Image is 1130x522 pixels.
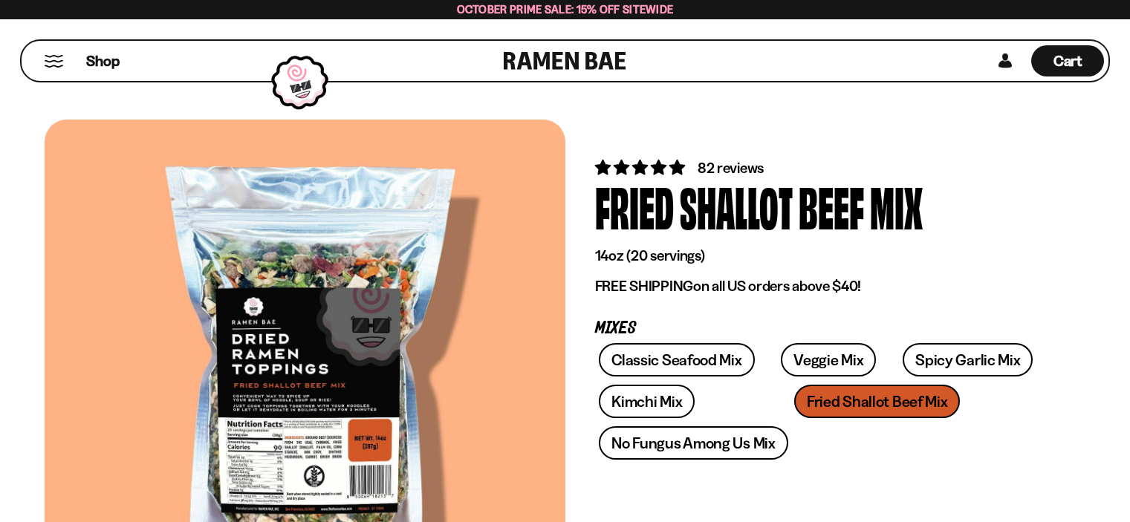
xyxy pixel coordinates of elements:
div: Cart [1031,41,1104,81]
div: Fried [595,178,674,234]
span: October Prime Sale: 15% off Sitewide [457,2,674,16]
div: Shallot [680,178,793,234]
a: Shop [86,45,120,76]
span: Cart [1053,52,1082,70]
a: No Fungus Among Us Mix [599,426,788,460]
div: Beef [799,178,864,234]
p: Mixes [595,322,1056,336]
a: Spicy Garlic Mix [903,343,1033,376]
span: Shop [86,51,120,71]
a: Kimchi Mix [599,385,695,418]
p: 14oz (20 servings) [595,247,1056,265]
p: on all US orders above $40! [595,277,1056,296]
a: Veggie Mix [781,343,876,376]
span: 82 reviews [698,159,764,177]
button: Mobile Menu Trigger [44,55,64,68]
a: Classic Seafood Mix [599,343,754,376]
div: Mix [870,178,923,234]
span: 4.83 stars [595,158,688,177]
strong: FREE SHIPPING [595,277,693,295]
